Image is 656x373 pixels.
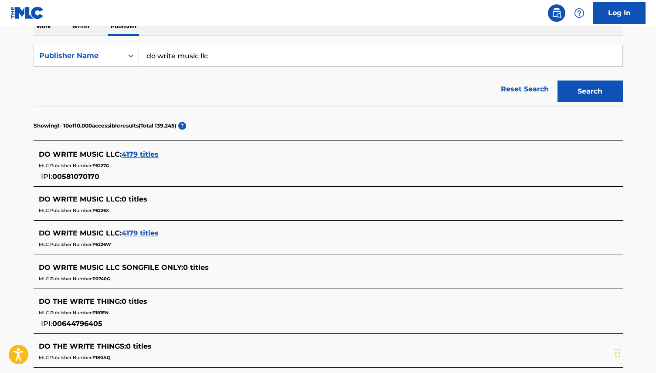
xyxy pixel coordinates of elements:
span: DO WRITE MUSIC LLC : [39,195,122,203]
span: 00644796405 [52,319,102,328]
div: Help [571,4,588,22]
span: MLC Publisher Number: [39,208,92,213]
iframe: Chat Widget [612,331,656,373]
span: IPI: [41,319,52,328]
img: help [574,8,585,18]
span: DO WRITE MUSIC LLC : [39,229,122,237]
a: Reset Search [496,80,553,99]
button: Search [557,81,623,102]
span: MLC Publisher Number: [39,355,92,360]
span: 00581070170 [52,172,99,181]
a: Public Search [548,4,565,22]
span: MLC Publisher Number: [39,310,92,316]
span: MLC Publisher Number: [39,242,92,247]
span: 0 titles [122,297,147,306]
span: 4179 titles [122,229,159,237]
p: Writer [69,17,92,36]
span: ? [178,122,186,130]
span: DO THE WRITE THING : [39,297,122,306]
span: MLC Publisher Number: [39,276,92,282]
span: P180AQ [92,355,110,360]
p: Work [34,17,54,36]
img: search [551,8,562,18]
span: MLC Publisher Number: [39,163,92,168]
span: 4179 titles [122,150,159,158]
form: Search Form [34,45,623,107]
div: Publisher Name [39,50,118,61]
img: MLC Logo [10,7,44,19]
span: DO WRITE MUSIC LLC SONGFILE ONLY : [39,263,183,272]
span: IPI: [41,172,52,181]
div: Drag [615,340,620,366]
span: DO WRITE MUSIC LLC : [39,150,122,158]
span: 0 titles [122,195,147,203]
span: 0 titles [183,263,209,272]
span: P181EN [92,310,109,316]
span: DO THE WRITE THINGS : [39,342,126,350]
p: Publisher [108,17,139,36]
span: P0740G [92,276,110,282]
p: Showing 1 - 10 of 10,000 accessible results (Total 139,245 ) [34,122,176,130]
a: Log In [593,2,646,24]
span: P6226W [92,242,111,247]
span: 0 titles [126,342,152,350]
span: P6226X [92,208,109,213]
span: P6227G [92,163,109,168]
